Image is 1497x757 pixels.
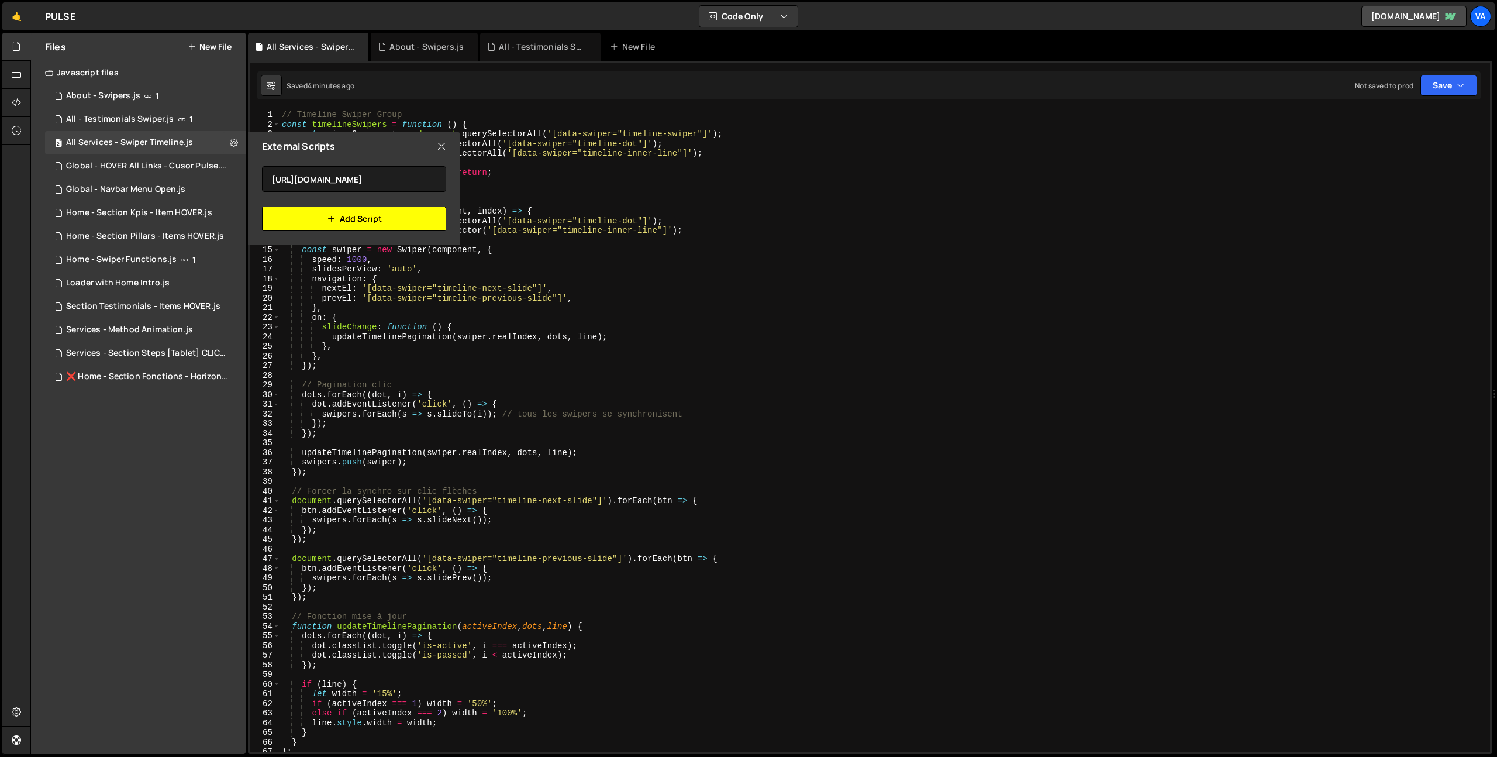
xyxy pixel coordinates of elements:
div: Home - Section Pillars - Items HOVER.js [66,231,224,242]
div: Saved [287,81,354,91]
div: 20 [250,294,280,304]
div: 65 [250,728,280,738]
div: 38 [250,467,280,477]
div: 30 [250,390,280,400]
div: Not saved to prod [1355,81,1413,91]
div: New File [610,41,659,53]
div: 16253/45790.js [45,342,250,365]
div: 49 [250,573,280,583]
a: Va [1470,6,1491,27]
div: 3 [250,129,280,139]
a: 🤙 [2,2,31,30]
span: 1 [156,91,159,101]
button: New File [188,42,232,51]
div: 19 [250,284,280,294]
div: 48 [250,564,280,574]
div: 16253/44485.js [45,201,246,225]
div: 35 [250,438,280,448]
div: 47 [250,554,280,564]
div: 50 [250,583,280,593]
div: Home - Section Kpis - Item HOVER.js [66,208,212,218]
div: 63 [250,708,280,718]
div: 62 [250,699,280,709]
span: 1 [189,115,193,124]
div: All - Testimonials Swiper.js [66,114,174,125]
div: 21 [250,303,280,313]
div: 28 [250,371,280,381]
div: 16253/45780.js [45,108,246,131]
h2: Files [45,40,66,53]
div: 56 [250,641,280,651]
div: 17 [250,264,280,274]
div: 16253/45676.js [45,154,250,178]
div: 25 [250,342,280,352]
div: 18 [250,274,280,284]
div: 44 [250,525,280,535]
span: 1 [192,255,196,264]
div: 33 [250,419,280,429]
div: 1 [250,110,280,120]
div: 16253/44426.js [45,178,246,201]
div: 32 [250,410,280,419]
div: Javascript files [31,61,246,84]
div: 42 [250,506,280,516]
div: 66 [250,738,280,748]
div: 40 [250,487,280,497]
button: Code Only [699,6,798,27]
a: [DOMAIN_NAME] [1361,6,1467,27]
div: Services - Section Steps [Tablet] CLICK.js [66,348,227,359]
div: 26 [250,352,280,362]
div: PULSE [45,9,75,23]
span: 2 [55,139,62,149]
div: 61 [250,689,280,699]
div: 16253/46888.js [45,131,246,154]
div: 16 [250,255,280,265]
div: 43 [250,515,280,525]
div: 16253/46221.js [45,248,246,271]
div: 54 [250,622,280,632]
div: 16253/44878.js [45,318,246,342]
div: 16253/44429.js [45,225,246,248]
div: Loader with Home Intro.js [66,278,170,288]
div: 23 [250,322,280,332]
div: 51 [250,593,280,603]
div: 36 [250,448,280,458]
div: All Services - Swiper Timeline.js [267,41,354,53]
div: Global - Navbar Menu Open.js [66,184,185,195]
div: About - Swipers.js [45,84,246,108]
div: 2 [250,120,280,130]
div: 45 [250,535,280,545]
div: Home - Swiper Functions.js [66,254,177,265]
div: 37 [250,457,280,467]
div: Section Testimonials - Items HOVER.js [66,301,220,312]
div: 53 [250,612,280,622]
div: About - Swipers.js [66,91,140,101]
h2: External Scripts [262,140,336,153]
div: 59 [250,670,280,680]
div: About - Swipers.js [389,41,464,53]
div: 60 [250,680,280,690]
div: 67 [250,747,280,757]
div: 58 [250,660,280,670]
div: 16253/45325.js [45,295,246,318]
button: Save [1420,75,1477,96]
div: 41 [250,496,280,506]
button: Add Script [262,207,446,231]
div: 39 [250,477,280,487]
div: Global - HOVER All Links - Cusor Pulse.js [66,161,227,171]
div: 29 [250,380,280,390]
div: All - Testimonials Swiper.js [499,41,587,53]
div: 34 [250,429,280,439]
div: Services - Method Animation.js [66,325,193,335]
div: ❌ Home - Section Fonctions - Horizontal scroll.js [66,371,227,382]
div: 24 [250,332,280,342]
div: All Services - Swiper Timeline.js [66,137,193,148]
div: 22 [250,313,280,323]
div: 16253/45820.js [45,365,250,388]
div: 55 [250,631,280,641]
input: Script Url [262,166,446,192]
div: 64 [250,718,280,728]
div: 57 [250,651,280,660]
div: 16253/45227.js [45,271,246,295]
